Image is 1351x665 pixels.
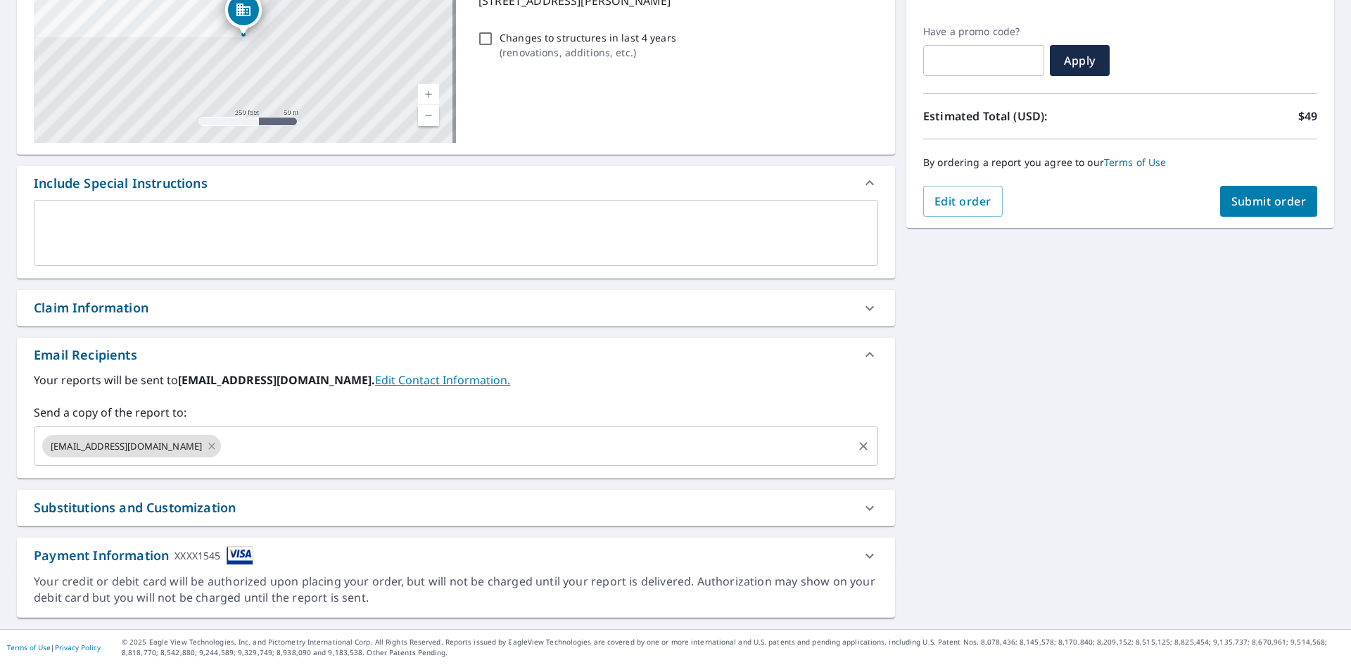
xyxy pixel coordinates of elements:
div: Claim Information [17,290,895,326]
div: Substitutions and Customization [34,498,236,517]
a: Current Level 17, Zoom Out [418,105,439,126]
button: Submit order [1220,186,1318,217]
p: $49 [1298,108,1317,125]
p: ( renovations, additions, etc. ) [500,45,676,60]
span: [EMAIL_ADDRESS][DOMAIN_NAME] [42,440,210,453]
button: Apply [1050,45,1110,76]
a: Privacy Policy [55,642,101,652]
div: Substitutions and Customization [17,490,895,526]
img: cardImage [227,546,253,565]
span: Apply [1061,53,1098,68]
p: Estimated Total (USD): [923,108,1120,125]
div: Include Special Instructions [34,174,208,193]
div: Your credit or debit card will be authorized upon placing your order, but will not be charged unt... [34,574,878,606]
div: Payment InformationXXXX1545cardImage [17,538,895,574]
div: Payment Information [34,546,253,565]
button: Clear [854,436,873,456]
div: Email Recipients [17,338,895,372]
p: | [7,643,101,652]
p: Changes to structures in last 4 years [500,30,676,45]
div: Claim Information [34,298,148,317]
label: Your reports will be sent to [34,372,878,388]
label: Send a copy of the report to: [34,404,878,421]
label: Have a promo code? [923,25,1044,38]
span: Submit order [1231,194,1307,209]
div: Email Recipients [34,346,137,365]
span: Edit order [934,194,991,209]
a: Terms of Use [1104,156,1167,169]
a: Terms of Use [7,642,51,652]
p: By ordering a report you agree to our [923,156,1317,169]
button: Edit order [923,186,1003,217]
p: © 2025 Eagle View Technologies, Inc. and Pictometry International Corp. All Rights Reserved. Repo... [122,637,1344,658]
a: Current Level 17, Zoom In [418,84,439,105]
div: XXXX1545 [175,546,220,565]
div: [EMAIL_ADDRESS][DOMAIN_NAME] [42,435,221,457]
a: EditContactInfo [375,372,510,388]
b: [EMAIL_ADDRESS][DOMAIN_NAME]. [178,372,375,388]
div: Include Special Instructions [17,166,895,200]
